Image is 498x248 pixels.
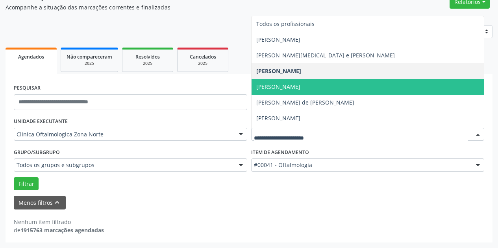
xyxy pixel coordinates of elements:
span: [PERSON_NAME][MEDICAL_DATA] e [PERSON_NAME] [256,51,395,59]
span: Todos os grupos e subgrupos [17,161,231,169]
span: Agendados [18,53,44,60]
span: Cancelados [190,53,216,60]
div: Nenhum item filtrado [14,218,104,226]
span: [PERSON_NAME] de [PERSON_NAME] [256,99,354,106]
i: keyboard_arrow_up [53,198,61,207]
span: [PERSON_NAME] [256,36,300,43]
span: Clinica Oftalmologica Zona Norte [17,130,231,138]
label: PESQUISAR [14,82,41,94]
span: [PERSON_NAME] [256,114,300,122]
strong: 1915763 marcações agendadas [20,226,104,234]
div: 2025 [128,61,167,66]
span: #00041 - Oftalmologia [254,161,468,169]
div: 2025 [183,61,222,66]
div: 2025 [67,61,112,66]
button: Filtrar [14,177,39,191]
span: Não compareceram [67,53,112,60]
label: UNIDADE EXECUTANTE [14,116,68,128]
span: Todos os profissionais [256,20,315,28]
span: Resolvidos [135,53,160,60]
span: [PERSON_NAME] [256,83,300,90]
div: de [14,226,104,234]
label: Item de agendamento [251,146,309,158]
span: [PERSON_NAME] [256,67,301,75]
p: Acompanhe a situação das marcações correntes e finalizadas [6,3,346,11]
button: Menos filtroskeyboard_arrow_up [14,196,66,209]
label: Grupo/Subgrupo [14,146,60,158]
